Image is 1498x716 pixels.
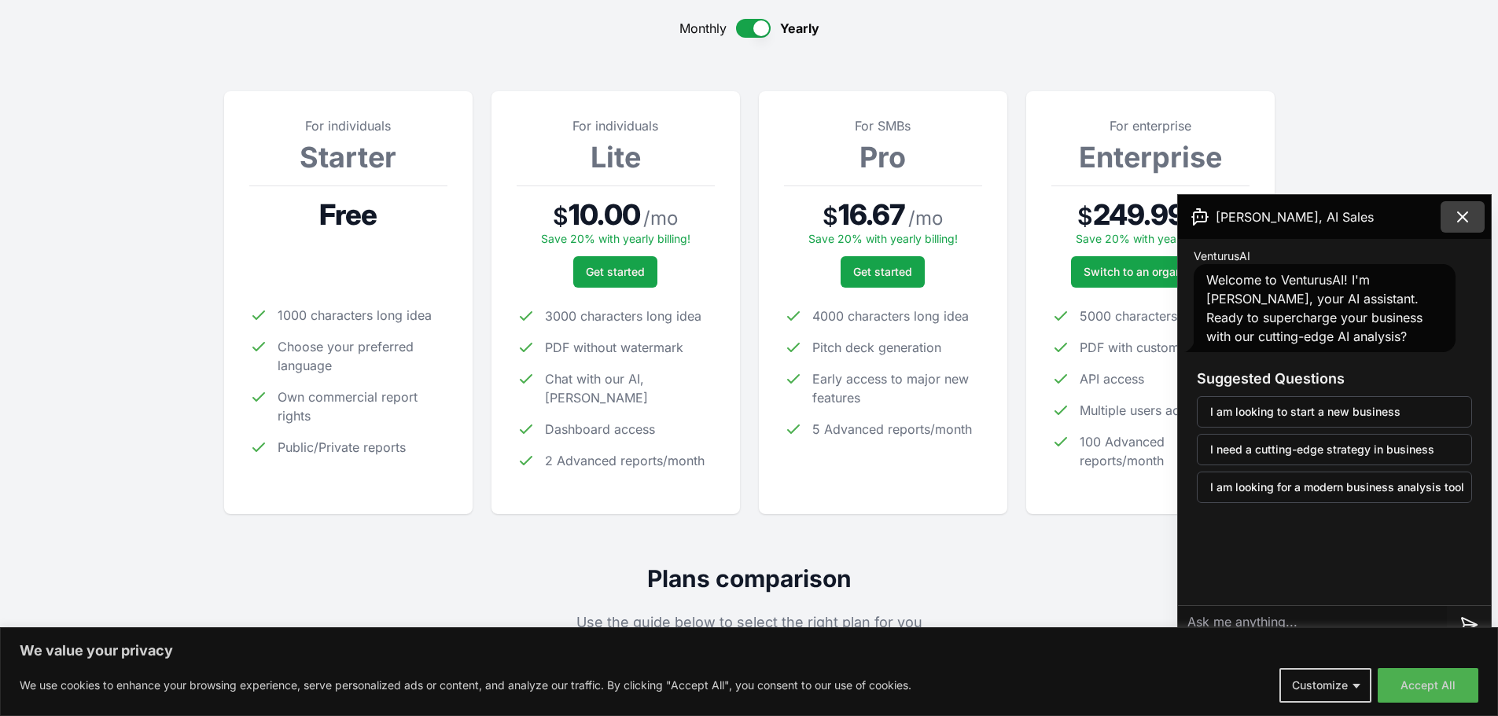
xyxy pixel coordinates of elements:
span: Chat with our AI, [PERSON_NAME] [545,369,715,407]
span: 5000 characters long idea [1080,307,1236,325]
p: For individuals [249,116,447,135]
span: Monthly [679,19,727,38]
button: I am looking to start a new business [1197,396,1472,428]
h3: Pro [784,141,982,173]
span: Dashboard access [545,420,655,439]
span: 3000 characters long idea [545,307,701,325]
span: Get started [586,264,645,280]
button: I need a cutting-edge strategy in business [1197,434,1472,465]
span: VenturusAI [1194,248,1250,264]
span: 100 Advanced reports/month [1080,432,1250,470]
p: For SMBs [784,116,982,135]
span: Save 20% with yearly billing! [1076,232,1225,245]
span: Free [319,199,377,230]
span: Save 20% with yearly billing! [541,232,690,245]
span: 1000 characters long idea [278,306,432,325]
span: 10.00 [569,199,640,230]
button: Customize [1279,668,1371,703]
span: Choose your preferred language [278,337,447,375]
span: $ [823,202,838,230]
button: Accept All [1378,668,1478,703]
span: Pitch deck generation [812,338,941,357]
span: 4000 characters long idea [812,307,969,325]
span: [PERSON_NAME], AI Sales [1216,207,1374,226]
span: API access [1080,369,1144,388]
span: Get started [853,264,912,280]
span: 2 Advanced reports/month [545,451,705,470]
span: 5 Advanced reports/month [812,420,972,439]
span: Welcome to VenturusAI! I'm [PERSON_NAME], your AI assistant. Ready to supercharge your business w... [1206,272,1423,344]
h3: Lite [517,141,715,173]
h3: Enterprise [1051,141,1250,173]
p: Use the guide below to select the right plan for you [224,611,1275,633]
p: We value your privacy [20,641,1478,660]
h2: Plans comparison [224,564,1275,593]
span: Public/Private reports [278,438,406,457]
p: For individuals [517,116,715,135]
span: PDF with custom watermark [1080,338,1246,357]
span: Multiple users access [1080,401,1206,420]
p: For enterprise [1051,116,1250,135]
span: 16.67 [838,199,906,230]
button: I am looking for a modern business analysis tool [1197,472,1472,503]
h3: Suggested Questions [1197,368,1472,390]
span: / mo [908,206,943,231]
span: Early access to major new features [812,369,982,407]
h3: Starter [249,141,447,173]
button: Get started [573,256,657,288]
span: / mo [643,206,678,231]
span: Yearly [780,19,819,38]
span: 249.99 [1093,199,1185,230]
span: $ [553,202,569,230]
p: We use cookies to enhance your browsing experience, serve personalized ads or content, and analyz... [20,676,911,695]
a: Switch to an organization [1071,256,1230,288]
span: Save 20% with yearly billing! [808,232,958,245]
span: Own commercial report rights [278,387,447,425]
span: PDF without watermark [545,338,683,357]
button: Get started [841,256,925,288]
span: $ [1077,202,1093,230]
